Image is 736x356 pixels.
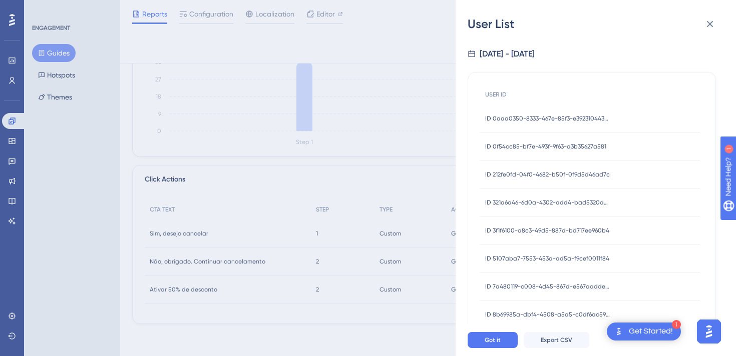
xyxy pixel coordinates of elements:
[468,332,518,348] button: Got it
[485,114,610,122] span: ID 0aaa0350-8333-467e-85f3-e392310443a7
[485,336,501,344] span: Got it
[485,254,609,262] span: ID 5107aba7-7553-453a-ad5a-f9cef0011f84
[485,226,609,234] span: ID 3f1f6100-a8c3-49d5-887d-bd717ee960b4
[468,16,724,32] div: User List
[480,48,535,60] div: [DATE] - [DATE]
[629,326,673,337] div: Get Started!
[485,170,610,178] span: ID 212fe0fd-04f0-4682-b50f-0f9d5d46ad7c
[24,2,63,14] span: Need Help?
[541,336,572,344] span: Export CSV
[485,198,610,206] span: ID 321a6a46-6d0a-4302-add4-bad5320a9c38
[485,282,610,290] span: ID 7a480119-c008-4d45-867d-e567aadde718
[485,142,606,150] span: ID 0f54cc85-bf7e-493f-9f63-a3b35627a581
[694,316,724,346] iframe: UserGuiding AI Assistant Launcher
[524,332,589,348] button: Export CSV
[613,325,625,337] img: launcher-image-alternative-text
[485,90,507,98] span: USER ID
[70,5,73,13] div: 1
[607,322,681,340] div: Open Get Started! checklist, remaining modules: 1
[485,310,610,318] span: ID 8b69985a-dbf4-4508-a5a5-c0df6ac590fc
[672,320,681,329] div: 1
